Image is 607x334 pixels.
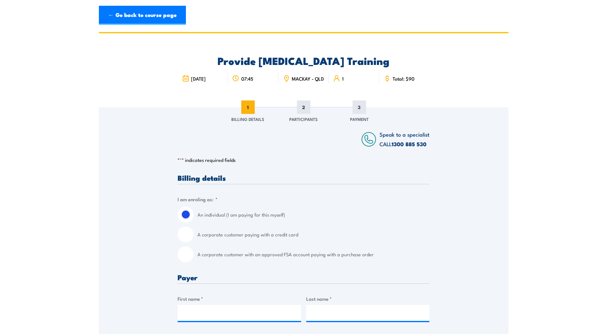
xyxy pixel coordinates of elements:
span: Billing Details [231,116,264,122]
legend: I am enroling as: [178,195,218,203]
h2: Provide [MEDICAL_DATA] Training [178,56,429,65]
h3: Payer [178,274,429,281]
label: Last name [306,295,430,302]
span: 2 [297,100,310,114]
span: Payment [350,116,369,122]
span: 1 [241,100,255,114]
span: Total: $90 [393,76,414,81]
span: MACKAY - QLD [292,76,324,81]
span: 3 [353,100,366,114]
span: 1 [342,76,344,81]
label: A corporate customer paying with a credit card [197,227,429,243]
span: Participants [289,116,318,122]
span: [DATE] [191,76,206,81]
span: Speak to a specialist CALL [379,130,429,148]
span: 07:45 [241,76,253,81]
a: ← Go back to course page [99,6,186,25]
a: 1300 885 530 [392,140,427,148]
p: " " indicates required fields [178,157,429,163]
label: An individual (I am paying for this myself) [197,207,429,223]
label: First name [178,295,301,302]
label: A corporate customer with an approved FSA account paying with a purchase order [197,246,429,262]
h3: Billing details [178,174,429,181]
